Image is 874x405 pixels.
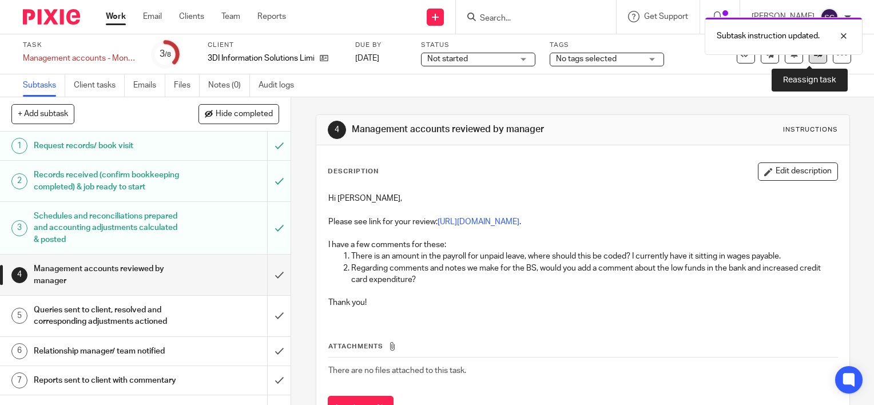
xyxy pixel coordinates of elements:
[758,162,838,181] button: Edit description
[34,372,182,389] h1: Reports sent to client with commentary
[11,308,27,324] div: 5
[198,104,279,124] button: Hide completed
[328,121,346,139] div: 4
[438,218,519,226] a: [URL][DOMAIN_NAME]
[355,41,407,50] label: Due by
[23,53,137,64] div: Management accounts - Monthly
[74,74,125,97] a: Client tasks
[259,74,303,97] a: Audit logs
[11,343,27,359] div: 6
[328,216,837,228] p: Please see link for your review: .
[328,167,379,176] p: Description
[208,74,250,97] a: Notes (0)
[34,260,182,289] h1: Management accounts reviewed by manager
[174,74,200,97] a: Files
[34,208,182,248] h1: Schedules and reconciliations prepared and accounting adjustments calculated & posted
[556,55,617,63] span: No tags selected
[34,301,182,331] h1: Queries sent to client, resolved and corresponding adjustments actioned
[221,11,240,22] a: Team
[11,267,27,283] div: 4
[11,372,27,388] div: 7
[257,11,286,22] a: Reports
[328,343,383,350] span: Attachments
[23,41,137,50] label: Task
[34,343,182,360] h1: Relationship manager/ team notified
[143,11,162,22] a: Email
[421,41,535,50] label: Status
[179,11,204,22] a: Clients
[328,239,837,251] p: I have a few comments for these:
[165,51,171,58] small: /8
[208,53,314,64] p: 3DI Information Solutions Limited
[328,367,466,375] span: There are no files attached to this task.
[106,11,126,22] a: Work
[355,54,379,62] span: [DATE]
[717,30,820,42] p: Subtask instruction updated.
[328,297,837,308] p: Thank you!
[208,41,341,50] label: Client
[820,8,839,26] img: svg%3E
[352,124,607,136] h1: Management accounts reviewed by manager
[160,47,171,61] div: 3
[427,55,468,63] span: Not started
[11,138,27,154] div: 1
[351,263,837,286] p: Regarding comments and notes we make for the BS, would you add a comment about the low funds in t...
[11,220,27,236] div: 3
[216,110,273,119] span: Hide completed
[133,74,165,97] a: Emails
[11,173,27,189] div: 2
[351,251,837,262] p: There is an amount in the payroll for unpaid leave, where should this be coded? I currently have ...
[11,104,74,124] button: + Add subtask
[783,125,838,134] div: Instructions
[23,9,80,25] img: Pixie
[34,166,182,196] h1: Records received (confirm bookkeeping completed) & job ready to start
[34,137,182,154] h1: Request records/ book visit
[23,74,65,97] a: Subtasks
[328,193,837,204] p: Hi [PERSON_NAME],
